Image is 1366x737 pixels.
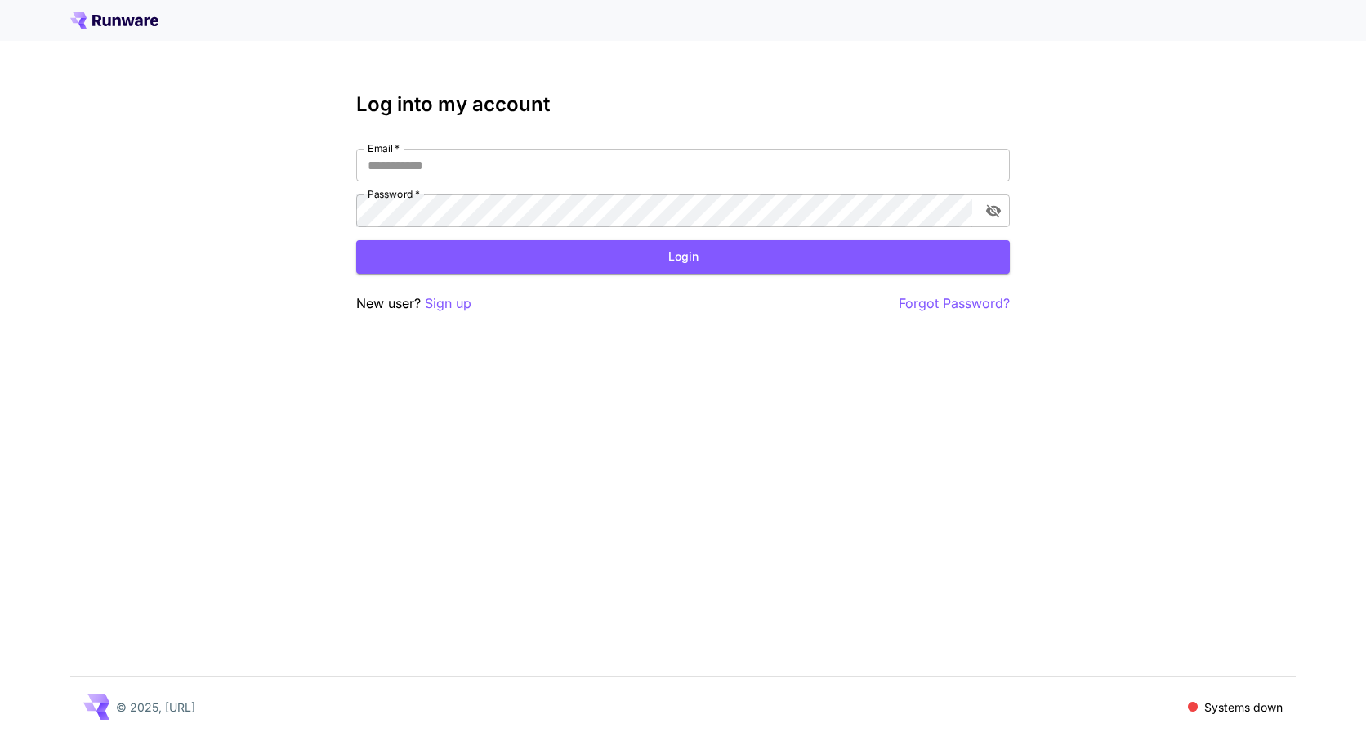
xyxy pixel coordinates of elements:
button: Login [356,240,1010,274]
h3: Log into my account [356,93,1010,116]
label: Password [368,187,420,201]
button: Sign up [425,293,471,314]
label: Email [368,141,400,155]
p: Systems down [1204,699,1283,716]
button: Forgot Password? [899,293,1010,314]
p: © 2025, [URL] [116,699,195,716]
button: toggle password visibility [979,196,1008,226]
p: New user? [356,293,471,314]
